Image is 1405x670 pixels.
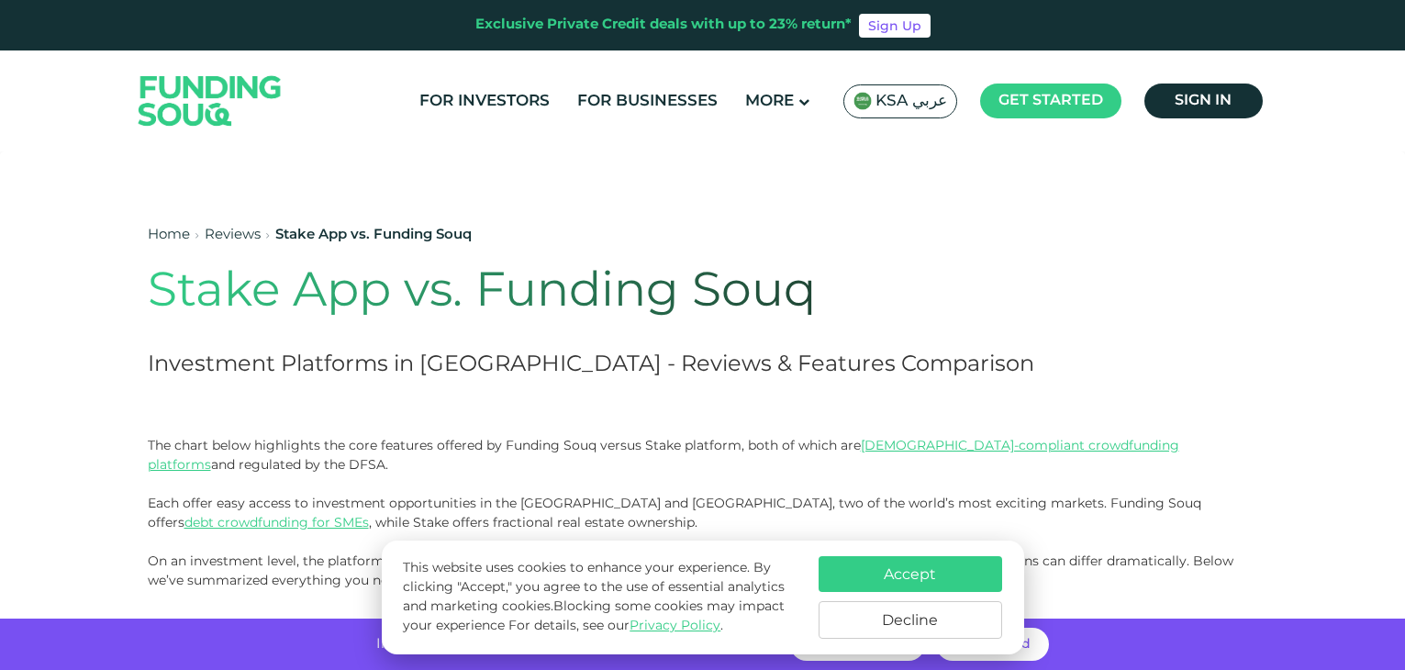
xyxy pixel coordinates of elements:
[415,86,554,117] a: For Investors
[475,15,852,36] div: Exclusive Private Credit deals with up to 23% return*
[184,514,369,530] a: debt crowdfunding for SMEs
[573,86,722,117] a: For Businesses
[819,556,1002,592] button: Accept
[148,349,1036,381] h2: Investment Platforms in [GEOGRAPHIC_DATA] - Reviews & Features Comparison
[120,54,300,147] img: Logo
[853,92,872,110] img: SA Flag
[148,552,1258,590] p: On an investment level, the platforms are very different – everything from fee structures, to exp...
[745,94,794,109] span: More
[205,229,261,241] a: Reviews
[875,91,947,112] span: KSA عربي
[1175,94,1232,107] span: Sign in
[859,14,931,38] a: Sign Up
[1144,84,1263,118] a: Sign in
[508,620,723,632] span: For details, see our .
[819,601,1002,639] button: Decline
[148,229,190,241] a: Home
[275,225,472,246] div: Stake App vs. Funding Souq
[630,620,720,632] a: Privacy Policy
[998,94,1103,107] span: Get started
[403,600,785,632] span: Blocking some cookies may impact your experience
[148,264,1036,321] h1: Stake App vs. Funding Souq
[376,638,722,651] span: Invest with no hidden fees and get returns of up to
[403,559,799,636] p: This website uses cookies to enhance your experience. By clicking "Accept," you agree to the use ...
[148,436,1258,532] p: The chart below highlights the core features offered by Funding Souq versus Stake platform, both ...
